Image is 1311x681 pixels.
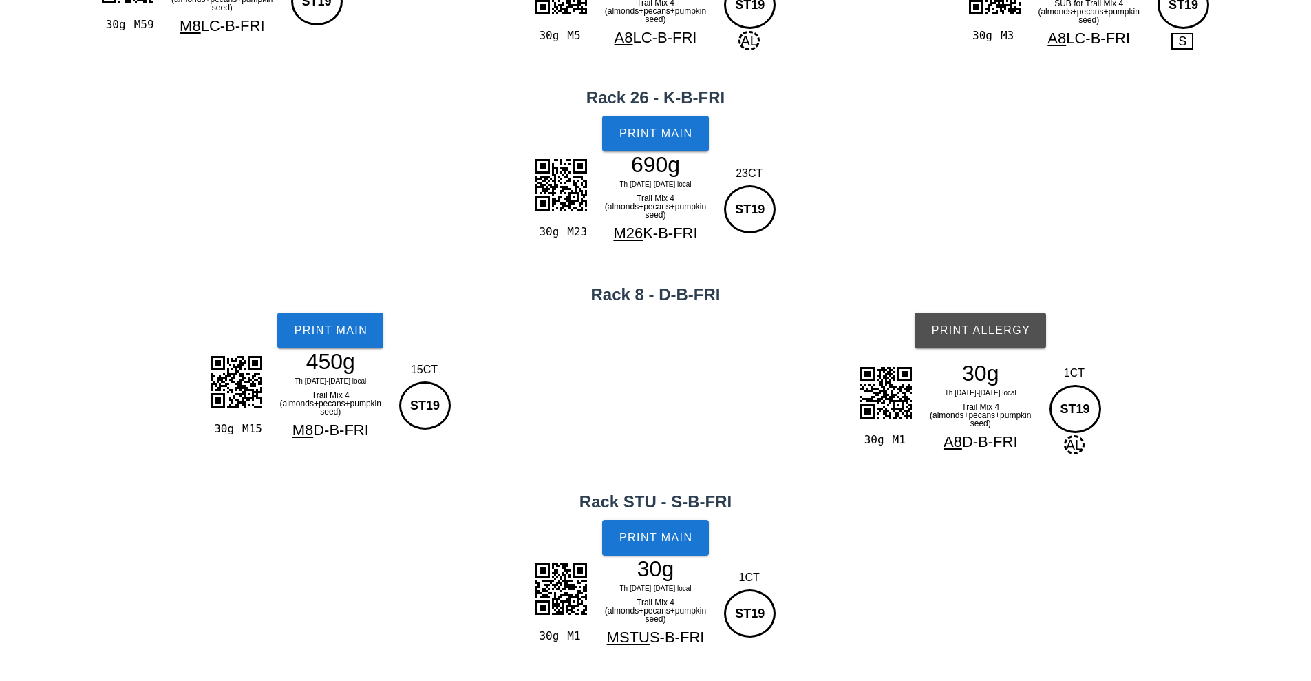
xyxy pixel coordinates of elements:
[526,150,595,219] img: cz4k+35hsSgAAAABJRU5ErkJggg==
[209,420,237,438] div: 30g
[995,27,1023,45] div: M3
[851,358,920,427] img: 3dlPoQ709YAAAAASUVORK5CYII=
[562,627,590,645] div: M1
[533,627,562,645] div: 30g
[596,191,716,222] div: Trail Mix 4 (almonds+pecans+pumpkin seed)
[596,558,716,579] div: 30g
[619,532,693,544] span: Print Main
[619,127,693,140] span: Print Main
[607,629,650,646] span: MSTU
[944,433,962,450] span: A8
[596,596,716,626] div: Trail Mix 4 (almonds+pecans+pumpkin seed)
[602,520,708,556] button: Print Main
[596,154,716,175] div: 690g
[270,388,390,419] div: Trail Mix 4 (almonds+pecans+pumpkin seed)
[396,362,453,378] div: 15CT
[526,554,595,623] img: e2BEKaONLDZB4cxIbMAPJWrywihoFcVCJiRB5AaoKBkMQIgIjbyNNS8miYLOpVzWBbp24gpwKpF1r2bwxTh4uvEUdI4PKqMCR...
[129,16,157,34] div: M59
[887,431,915,449] div: M1
[915,313,1046,348] button: Print Allergy
[1066,30,1130,47] span: LC-B-FRI
[270,351,390,372] div: 450g
[562,27,590,45] div: M5
[237,420,265,438] div: M15
[921,363,1041,384] div: 30g
[313,421,369,439] span: D-B-FRI
[613,224,643,242] span: M26
[633,29,697,46] span: LC-B-FRI
[921,400,1041,430] div: Trail Mix 4 (almonds+pecans+pumpkin seed)
[962,433,1018,450] span: D-B-FRI
[858,431,886,449] div: 30g
[1171,33,1193,50] span: S
[1047,30,1066,47] span: A8
[8,85,1303,110] h2: Rack 26 - K-B-FRI
[650,629,704,646] span: S-B-FRI
[201,17,265,34] span: LC-B-FRI
[724,589,776,638] div: ST19
[533,27,562,45] div: 30g
[738,31,759,50] span: AL
[292,421,314,439] span: M8
[295,377,366,385] span: Th [DATE]-[DATE] local
[8,490,1303,514] h2: Rack STU - S-B-FRI
[277,313,383,348] button: Print Main
[945,389,1016,397] span: Th [DATE]-[DATE] local
[967,27,995,45] div: 30g
[180,17,201,34] span: M8
[562,223,590,241] div: M23
[721,165,778,182] div: 23CT
[1064,435,1085,454] span: AL
[202,347,270,416] img: NWtQAAAABJRU5ErkJggg==
[615,29,633,46] span: A8
[643,224,697,242] span: K-B-FRI
[619,180,691,188] span: Th [DATE]-[DATE] local
[1049,385,1101,433] div: ST19
[100,16,128,34] div: 30g
[602,116,708,151] button: Print Main
[930,324,1030,337] span: Print Allergy
[724,185,776,233] div: ST19
[1046,365,1103,381] div: 1CT
[721,569,778,586] div: 1CT
[293,324,367,337] span: Print Main
[8,282,1303,307] h2: Rack 8 - D-B-FRI
[533,223,562,241] div: 30g
[399,381,451,430] div: ST19
[619,585,691,592] span: Th [DATE]-[DATE] local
